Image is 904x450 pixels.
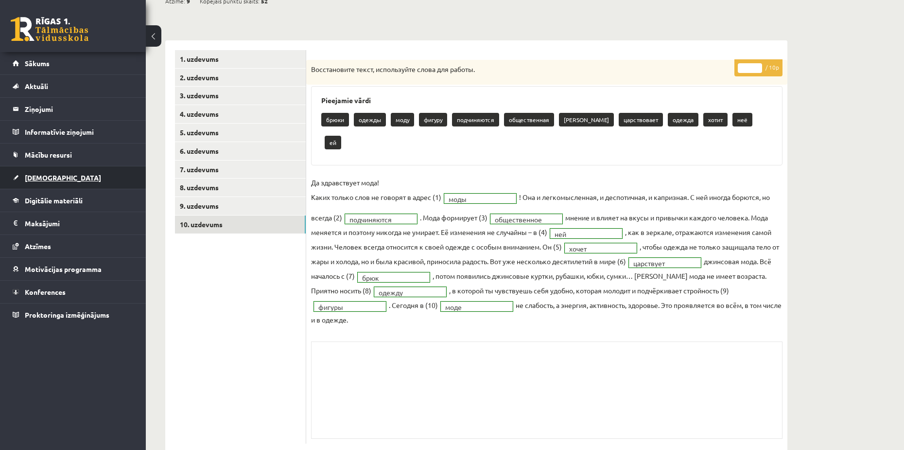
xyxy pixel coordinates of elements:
a: 5. uzdevums [175,124,306,142]
span: хочет [569,244,624,253]
a: царствует [629,258,701,268]
legend: Informatīvie ziņojumi [25,121,134,143]
p: Да здравствует мода! Каких только слов не говорят в адрес (1) [311,175,441,204]
p: неё [732,113,752,126]
a: Motivācijas programma [13,258,134,280]
a: Mācību resursi [13,144,134,166]
span: Digitālie materiāli [25,196,83,205]
span: общественное [495,215,549,224]
a: 2. uzdevums [175,69,306,87]
p: подчиняются [452,113,499,126]
a: Digitālie materiāli [13,189,134,212]
span: фигуры [318,302,373,312]
a: [DEMOGRAPHIC_DATA] [13,166,134,189]
p: / 10p [734,59,782,76]
a: 7. uzdevums [175,161,306,179]
p: фигуру [419,113,447,126]
span: Aktuāli [25,82,48,90]
a: 1. uzdevums [175,50,306,68]
a: 6. uzdevums [175,142,306,160]
a: Proktoringa izmēģinājums [13,304,134,326]
span: Motivācijas programma [25,265,102,273]
span: Konferences [25,288,66,296]
a: общественное [490,214,562,224]
span: моды [449,194,503,204]
a: подчиняются [345,214,417,224]
a: Sākums [13,52,134,74]
p: брюки [321,113,349,126]
span: одежду [379,288,433,297]
a: Atzīmes [13,235,134,257]
a: фигуры [314,302,386,311]
span: брюк [362,273,417,283]
p: ей [325,136,341,149]
p: хотит [703,113,728,126]
a: хочет [565,243,637,253]
a: Informatīvie ziņojumi [13,121,134,143]
p: общественная [504,113,554,126]
span: царствует [633,258,688,268]
p: [PERSON_NAME] [559,113,614,126]
a: моде [441,302,513,311]
fieldset: ! Она и легкомысленная, и деспотичная, и капризная. С ней иногда борются, но всегда (2) . Мода фо... [311,175,782,327]
a: Konferences [13,281,134,303]
span: Atzīmes [25,242,51,251]
a: Ziņojumi [13,98,134,120]
span: [DEMOGRAPHIC_DATA] [25,173,101,182]
a: ней [550,229,622,238]
a: 8. uzdevums [175,179,306,197]
a: брюк [358,272,430,282]
a: Aktuāli [13,75,134,97]
legend: Maksājumi [25,212,134,234]
span: ней [555,229,609,239]
span: Proktoringa izmēģinājums [25,310,109,319]
h3: Pieejamie vārdi [321,96,772,105]
p: царствовает [619,113,663,126]
a: 3. uzdevums [175,87,306,105]
a: Maksājumi [13,212,134,234]
span: моде [445,302,500,312]
span: Mācību resursi [25,150,72,159]
legend: Ziņojumi [25,98,134,120]
p: одежды [354,113,386,126]
a: 10. uzdevums [175,216,306,234]
p: моду [391,113,414,126]
p: одежда [668,113,698,126]
a: 9. uzdevums [175,197,306,215]
span: подчиняются [349,215,404,224]
a: 4. uzdevums [175,105,306,123]
a: Rīgas 1. Tālmācības vidusskola [11,17,88,41]
a: одежду [374,287,446,297]
a: моды [444,194,516,203]
span: Sākums [25,59,50,68]
p: Восстановите текст, используйте слова для работы. [311,65,734,74]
